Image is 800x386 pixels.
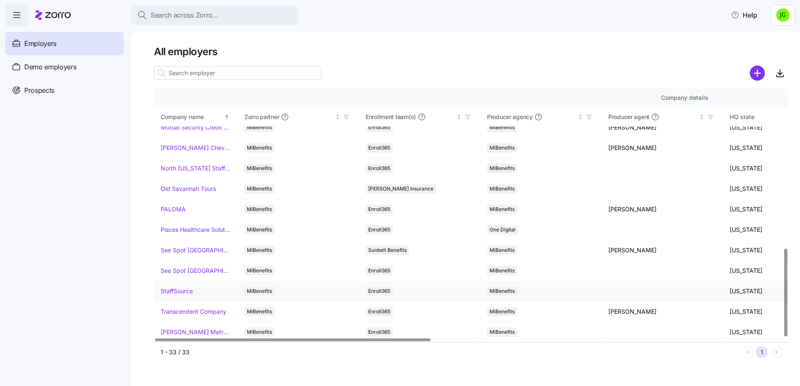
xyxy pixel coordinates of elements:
span: MiBenefits [490,246,515,255]
span: MiBenefits [247,225,272,234]
span: One Digital [490,225,515,234]
a: Employers [5,32,124,55]
td: [PERSON_NAME] [602,138,723,158]
span: Enroll365 [368,123,390,132]
span: Producer agent [608,113,649,121]
td: [PERSON_NAME] [602,199,723,220]
span: Enrollment team(s) [366,113,416,121]
td: [PERSON_NAME] [602,302,723,322]
span: Enroll365 [368,143,390,152]
svg: add icon [750,66,765,81]
th: Producer agencyNot sorted [480,107,602,127]
span: MiBenefits [247,205,272,214]
a: Pisces Healthcare Solutions [161,226,231,234]
span: MiBenefits [490,287,515,296]
div: 1 - 33 / 33 [161,348,739,356]
a: See Spot [GEOGRAPHIC_DATA] [161,246,231,254]
div: Company name [161,112,223,122]
span: Help [731,10,757,20]
img: a4774ed6021b6d0ef619099e609a7ec5 [776,8,790,22]
button: Search across Zorro... [131,5,298,25]
span: MiBenefits [247,123,272,132]
span: MiBenefits [490,307,515,316]
span: MiBenefits [247,307,272,316]
span: MiBenefits [490,164,515,173]
a: Prospects [5,79,124,102]
span: Enroll365 [368,307,390,316]
span: Producer agency [487,113,533,121]
span: MiBenefits [247,246,272,255]
span: Enroll365 [368,205,390,214]
div: Not sorted [699,114,705,120]
span: Enroll365 [368,164,390,173]
td: [PERSON_NAME] [602,117,723,138]
th: Company nameSorted ascending [154,107,238,127]
a: Transcendent Company [161,307,226,316]
a: PALOMA [161,205,186,213]
span: MiBenefits [247,164,272,173]
span: MiBenefits [490,266,515,275]
th: Producer agentNot sorted [602,107,723,127]
a: Mutual Security Credit Union [161,123,231,132]
span: [PERSON_NAME] Insurance [368,184,433,193]
td: [PERSON_NAME] [602,240,723,261]
span: Enroll365 [368,328,390,337]
span: Enroll365 [368,225,390,234]
span: Sunbelt Benefits [368,246,407,255]
a: [PERSON_NAME] Chevrolet [161,144,231,152]
button: 1 [756,347,767,358]
th: Zorro partnerNot sorted [238,107,359,127]
span: MiBenefits [247,184,272,193]
input: Search employer [154,66,321,80]
span: MiBenefits [490,205,515,214]
span: MiBenefits [247,328,272,337]
div: Not sorted [456,114,462,120]
span: Demo employers [24,62,77,72]
a: Demo employers [5,55,124,79]
a: North [US_STATE] Staffing [161,164,231,173]
a: See Spot [GEOGRAPHIC_DATA] [161,267,231,275]
th: Enrollment team(s)Not sorted [359,107,480,127]
button: Previous page [742,347,753,358]
span: MiBenefits [490,184,515,193]
span: Zorro partner [244,113,279,121]
span: MiBenefits [490,328,515,337]
a: [PERSON_NAME] Metropolitan Housing Authority [161,328,231,336]
span: Enroll365 [368,287,390,296]
span: MiBenefits [247,287,272,296]
span: Prospects [24,85,54,96]
span: MiBenefits [247,143,272,152]
span: MiBenefits [490,143,515,152]
div: Not sorted [577,114,583,120]
span: MiBenefits [247,266,272,275]
span: MiBenefits [490,123,515,132]
button: Help [724,7,764,23]
div: Not sorted [335,114,341,120]
span: Enroll365 [368,266,390,275]
a: Old Savannah Tours [161,185,216,193]
h1: All employers [154,45,788,58]
a: StaffSource [161,287,193,295]
span: Search across Zorro... [151,10,218,20]
span: Employers [24,38,56,49]
button: Next page [771,347,782,358]
div: Sorted ascending [224,114,230,120]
